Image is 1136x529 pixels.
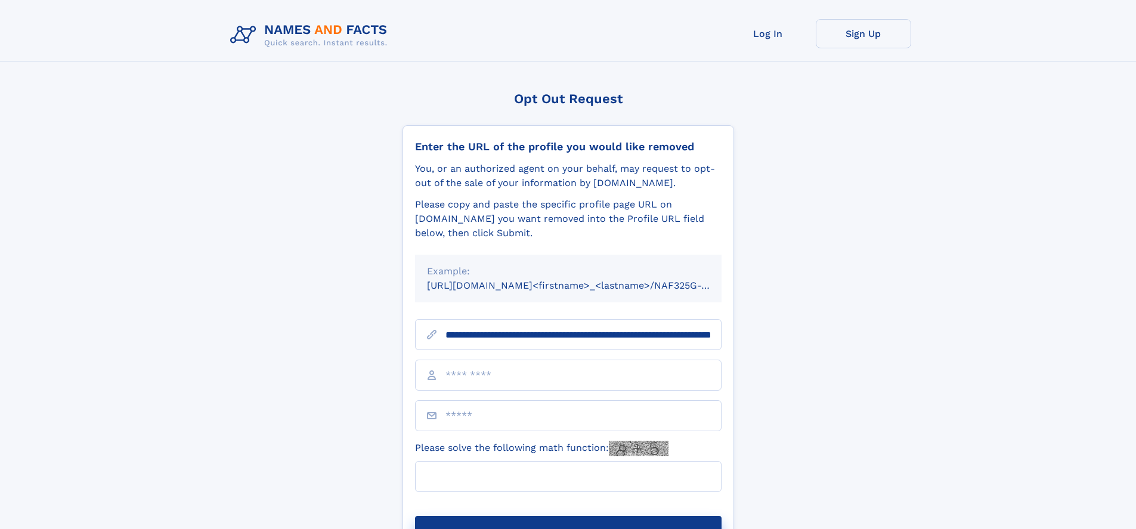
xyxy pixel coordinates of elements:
[427,280,744,291] small: [URL][DOMAIN_NAME]<firstname>_<lastname>/NAF325G-xxxxxxxx
[427,264,710,279] div: Example:
[415,140,722,153] div: Enter the URL of the profile you would like removed
[225,19,397,51] img: Logo Names and Facts
[415,197,722,240] div: Please copy and paste the specific profile page URL on [DOMAIN_NAME] you want removed into the Pr...
[415,441,668,456] label: Please solve the following math function:
[403,91,734,106] div: Opt Out Request
[720,19,816,48] a: Log In
[415,162,722,190] div: You, or an authorized agent on your behalf, may request to opt-out of the sale of your informatio...
[816,19,911,48] a: Sign Up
